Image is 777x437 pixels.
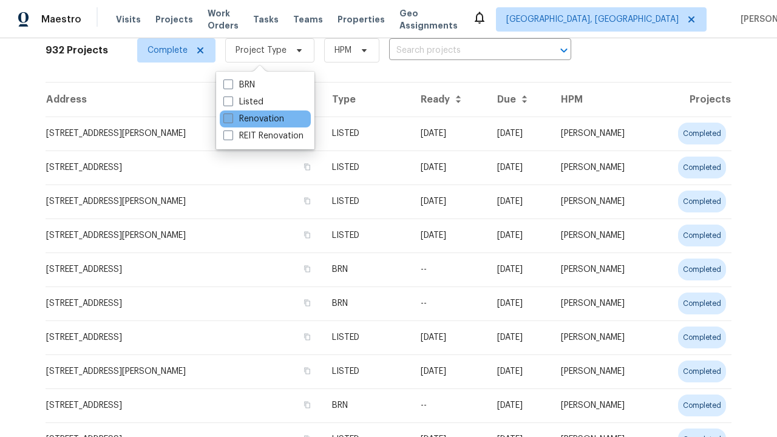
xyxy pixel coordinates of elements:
[302,331,313,342] button: Copy Address
[411,320,487,354] td: [DATE]
[678,191,726,212] div: completed
[411,354,487,388] td: [DATE]
[678,361,726,382] div: completed
[551,185,654,218] td: [PERSON_NAME]
[302,297,313,308] button: Copy Address
[116,13,141,25] span: Visits
[293,13,323,25] span: Teams
[551,252,654,286] td: [PERSON_NAME]
[551,320,654,354] td: [PERSON_NAME]
[208,7,239,32] span: Work Orders
[487,354,551,388] td: [DATE]
[487,117,551,151] td: [DATE]
[236,44,287,56] span: Project Type
[46,218,322,252] td: [STREET_ADDRESS][PERSON_NAME]
[411,218,487,252] td: [DATE]
[322,286,411,320] td: BRN
[322,354,411,388] td: LISTED
[506,13,679,25] span: [GEOGRAPHIC_DATA], [GEOGRAPHIC_DATA]
[678,293,726,314] div: completed
[551,218,654,252] td: [PERSON_NAME]
[322,388,411,422] td: BRN
[46,388,322,422] td: [STREET_ADDRESS]
[46,117,322,151] td: [STREET_ADDRESS][PERSON_NAME]
[487,252,551,286] td: Resale COE 2025-10-02T00:00:00.000Z
[551,286,654,320] td: [PERSON_NAME]
[302,161,313,172] button: Copy Address
[411,151,487,185] td: [DATE]
[399,7,458,32] span: Geo Assignments
[46,44,108,56] h2: 932 Projects
[223,113,284,125] label: Renovation
[41,13,81,25] span: Maestro
[223,96,263,108] label: Listed
[487,218,551,252] td: [DATE]
[223,130,304,142] label: REIT Renovation
[302,399,313,410] button: Copy Address
[487,185,551,218] td: [DATE]
[555,42,572,59] button: Open
[148,44,188,56] span: Complete
[678,395,726,416] div: completed
[46,185,322,218] td: [STREET_ADDRESS][PERSON_NAME]
[322,252,411,286] td: BRN
[46,83,322,117] th: Address
[411,117,487,151] td: [DATE]
[302,229,313,240] button: Copy Address
[678,259,726,280] div: completed
[46,286,322,320] td: [STREET_ADDRESS]
[678,225,726,246] div: completed
[551,151,654,185] td: [PERSON_NAME]
[678,157,726,178] div: completed
[46,151,322,185] td: [STREET_ADDRESS]
[654,83,731,117] th: Projects
[551,354,654,388] td: [PERSON_NAME]
[302,365,313,376] button: Copy Address
[551,388,654,422] td: [PERSON_NAME]
[46,252,322,286] td: [STREET_ADDRESS]
[487,151,551,185] td: [DATE]
[487,388,551,422] td: Resale COE 2025-10-02T00:00:00.000Z
[322,185,411,218] td: LISTED
[322,151,411,185] td: LISTED
[411,388,487,422] td: --
[389,41,537,60] input: Search projects
[411,252,487,286] td: --
[46,320,322,354] td: [STREET_ADDRESS]
[322,320,411,354] td: LISTED
[487,83,551,117] th: Due
[551,83,654,117] th: HPM
[551,117,654,151] td: [PERSON_NAME]
[338,13,385,25] span: Properties
[223,79,255,91] label: BRN
[302,263,313,274] button: Copy Address
[322,117,411,151] td: LISTED
[487,286,551,320] td: [DATE]
[302,195,313,206] button: Copy Address
[322,83,411,117] th: Type
[678,327,726,348] div: completed
[46,354,322,388] td: [STREET_ADDRESS][PERSON_NAME]
[334,44,351,56] span: HPM
[253,15,279,24] span: Tasks
[322,218,411,252] td: LISTED
[487,320,551,354] td: [DATE]
[411,83,487,117] th: Ready
[678,123,726,144] div: completed
[155,13,193,25] span: Projects
[411,185,487,218] td: [DATE]
[411,286,487,320] td: --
